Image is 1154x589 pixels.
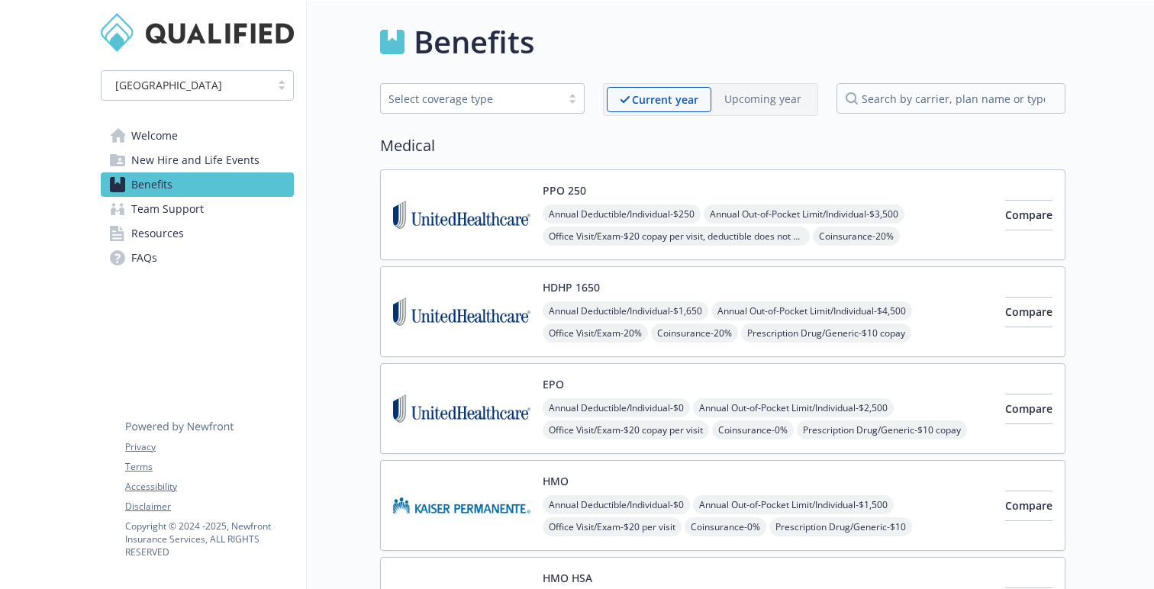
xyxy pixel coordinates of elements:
span: Annual Out-of-Pocket Limit/Individual - $3,500 [704,204,904,224]
span: Annual Deductible/Individual - $250 [543,204,701,224]
h1: Benefits [414,19,534,65]
button: HMO HSA [543,570,592,586]
a: Terms [125,460,293,474]
a: Privacy [125,440,293,454]
span: Annual Deductible/Individual - $1,650 [543,301,708,320]
p: Upcoming year [724,91,801,107]
span: Annual Deductible/Individual - $0 [543,495,690,514]
span: Welcome [131,124,178,148]
h2: Medical [380,134,1065,157]
span: Coinsurance - 0% [685,517,766,536]
span: Office Visit/Exam - $20 copay per visit [543,420,709,439]
span: Team Support [131,197,204,221]
span: Office Visit/Exam - 20% [543,323,648,343]
img: United Healthcare Insurance Company carrier logo [393,279,530,344]
button: Compare [1005,297,1052,327]
span: Resources [131,221,184,246]
a: Benefits [101,172,294,197]
input: search by carrier, plan name or type [836,83,1065,114]
span: Coinsurance - 20% [813,227,900,246]
a: New Hire and Life Events [101,148,294,172]
span: Annual Out-of-Pocket Limit/Individual - $1,500 [693,495,894,514]
img: Kaiser Permanente Insurance Company carrier logo [393,473,530,538]
span: Compare [1005,208,1052,222]
a: Team Support [101,197,294,221]
span: Benefits [131,172,172,197]
div: Select coverage type [388,91,553,107]
p: Current year [632,92,698,108]
button: Compare [1005,491,1052,521]
span: Compare [1005,401,1052,416]
button: PPO 250 [543,182,586,198]
button: Compare [1005,394,1052,424]
span: [GEOGRAPHIC_DATA] [109,77,263,93]
span: New Hire and Life Events [131,148,259,172]
span: Coinsurance - 0% [712,420,794,439]
span: Coinsurance - 20% [651,323,738,343]
a: Welcome [101,124,294,148]
span: Prescription Drug/Generic - $10 [769,517,912,536]
span: FAQs [131,246,157,270]
span: Upcoming year [711,87,814,112]
button: Compare [1005,200,1052,230]
button: HDHP 1650 [543,279,600,295]
span: Office Visit/Exam - $20 per visit [543,517,682,536]
img: United Healthcare Insurance Company carrier logo [393,376,530,441]
span: Prescription Drug/Generic - $10 copay [797,420,967,439]
span: Compare [1005,304,1052,319]
p: Copyright © 2024 - 2025 , Newfront Insurance Services, ALL RIGHTS RESERVED [125,520,293,558]
span: Compare [1005,498,1052,513]
a: Disclaimer [125,500,293,513]
img: United Healthcare Insurance Company carrier logo [393,182,530,247]
span: Office Visit/Exam - $20 copay per visit, deductible does not apply [543,227,810,246]
a: Resources [101,221,294,246]
span: Prescription Drug/Generic - $10 copay [741,323,911,343]
button: HMO [543,473,569,489]
span: Annual Deductible/Individual - $0 [543,398,690,417]
a: Accessibility [125,480,293,494]
span: [GEOGRAPHIC_DATA] [115,77,222,93]
span: Annual Out-of-Pocket Limit/Individual - $2,500 [693,398,894,417]
a: FAQs [101,246,294,270]
span: Annual Out-of-Pocket Limit/Individual - $4,500 [711,301,912,320]
button: EPO [543,376,564,392]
